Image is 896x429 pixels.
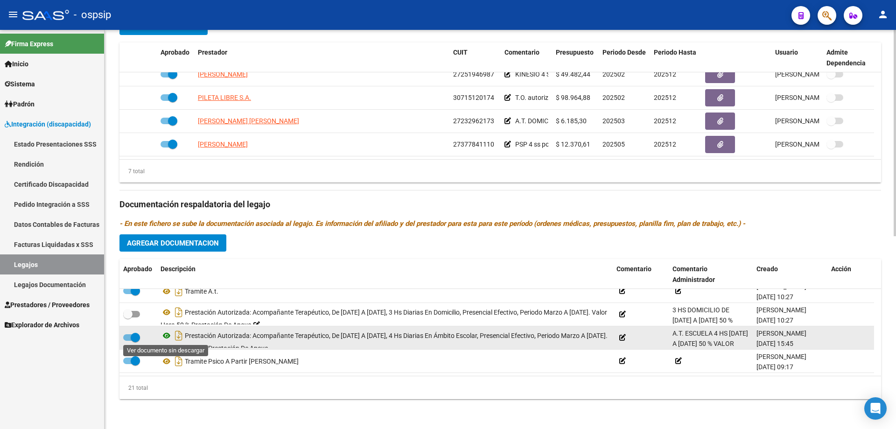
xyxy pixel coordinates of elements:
[616,265,651,273] span: Comentario
[515,70,579,78] span: KINESIO 4 SS por mes
[756,306,806,314] span: [PERSON_NAME]
[119,166,145,176] div: 7 total
[119,383,148,393] div: 21 total
[556,70,590,78] span: $ 49.482,44
[5,39,53,49] span: Firma Express
[654,49,696,56] span: Periodo Hasta
[119,198,881,211] h3: Documentación respaldatoria del legajo
[654,141,676,148] span: 202512
[650,42,701,73] datatable-header-cell: Periodo Hasta
[5,119,91,129] span: Integración (discapacidad)
[613,259,669,290] datatable-header-cell: Comentario
[453,49,468,56] span: CUIT
[877,9,889,20] mat-icon: person
[161,49,189,56] span: Aprobado
[756,330,806,337] span: [PERSON_NAME]
[173,354,185,369] i: Descargar documento
[672,265,715,283] span: Comentario Administrador
[453,94,494,101] span: 30715120174
[654,94,676,101] span: 202512
[756,293,793,301] span: [DATE] 10:27
[556,49,594,56] span: Presupuesto
[5,320,79,330] span: Explorador de Archivos
[119,219,745,228] i: - En este fichero se sube la documentación asociada al legajo. Es información del afiliado y del ...
[602,141,625,148] span: 202505
[504,49,539,56] span: Comentario
[654,70,676,78] span: 202512
[756,283,806,290] span: [PERSON_NAME]
[831,265,851,273] span: Acción
[194,42,449,73] datatable-header-cell: Prestador
[161,328,609,348] div: Prestación Autorizada: Acompañante Terapéutico, De [DATE] A [DATE], 4 Hs Diarias En Ámbito Escola...
[198,49,227,56] span: Prestador
[756,316,793,324] span: [DATE] 10:27
[5,99,35,109] span: Padrón
[672,330,748,369] span: A.T. ESCUELA 4 HS [DATE] A [DATE] 50 % VALOR PRESTACION DE APOYO
[453,70,494,78] span: 27251946987
[173,284,185,299] i: Descargar documento
[823,42,874,73] datatable-header-cell: Admite Dependencia
[771,42,823,73] datatable-header-cell: Usuario
[826,49,866,67] span: Admite Dependencia
[756,340,793,347] span: [DATE] 15:45
[864,397,887,420] div: Open Intercom Messenger
[556,141,590,148] span: $ 12.370,61
[157,42,194,73] datatable-header-cell: Aprobado
[515,141,565,148] span: PSP 4 ss por mes
[602,117,625,125] span: 202503
[654,117,676,125] span: 202512
[161,284,609,299] div: Tramite A.t.
[602,49,646,56] span: Periodo Desde
[198,141,248,148] span: [PERSON_NAME]
[161,305,609,324] div: Prestación Autorizada: Acompañante Terapéutico, De [DATE] A [DATE], 3 Hs Diarias En Domicilio, Pr...
[5,79,35,89] span: Sistema
[157,259,613,290] datatable-header-cell: Descripción
[449,42,501,73] datatable-header-cell: CUIT
[7,9,19,20] mat-icon: menu
[515,117,869,125] span: A.T. DOMICILIO EN [DATE] HS [DATE] A [DATE], ESCUELA 4 HS [DATE] A [DATE], VALOR HORA %50 PRESTAC...
[453,141,494,148] span: 27377841110
[127,239,219,247] span: Agregar Documentacion
[599,42,650,73] datatable-header-cell: Periodo Desde
[119,259,157,290] datatable-header-cell: Aprobado
[775,141,848,148] span: [PERSON_NAME] [DATE]
[556,94,590,101] span: $ 98.964,88
[119,234,226,252] button: Agregar Documentacion
[501,42,552,73] datatable-header-cell: Comentario
[453,117,494,125] span: 27232962173
[198,70,248,78] span: [PERSON_NAME]
[775,94,848,101] span: [PERSON_NAME] [DATE]
[602,70,625,78] span: 202502
[756,363,793,371] span: [DATE] 09:17
[602,94,625,101] span: 202502
[775,70,848,78] span: [PERSON_NAME] [DATE]
[669,259,753,290] datatable-header-cell: Comentario Administrador
[198,94,251,101] span: PILETA LIBRE S.A.
[827,259,874,290] datatable-header-cell: Acción
[161,354,609,369] div: Tramite Psico A Partir [PERSON_NAME]
[5,300,90,310] span: Prestadores / Proveedores
[161,265,196,273] span: Descripción
[5,59,28,69] span: Inicio
[552,42,599,73] datatable-header-cell: Presupuesto
[775,49,798,56] span: Usuario
[173,305,185,320] i: Descargar documento
[198,117,299,125] span: [PERSON_NAME] [PERSON_NAME]
[756,265,778,273] span: Creado
[556,117,587,125] span: $ 6.185,30
[775,117,848,125] span: [PERSON_NAME] [DATE]
[672,306,743,345] span: 3 HS DOMICILIO DE [DATE] A [DATE] 50 % PRESTACION DE APOYO
[756,353,806,360] span: [PERSON_NAME]
[123,265,152,273] span: Aprobado
[74,5,111,25] span: - ospsip
[173,328,185,343] i: Descargar documento
[515,94,793,101] span: T.O. autorizado en junio a 2 ss por sem. A PARTIR [PERSON_NAME] AGREGA PSICO 4 ss por mes
[753,259,827,290] datatable-header-cell: Creado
